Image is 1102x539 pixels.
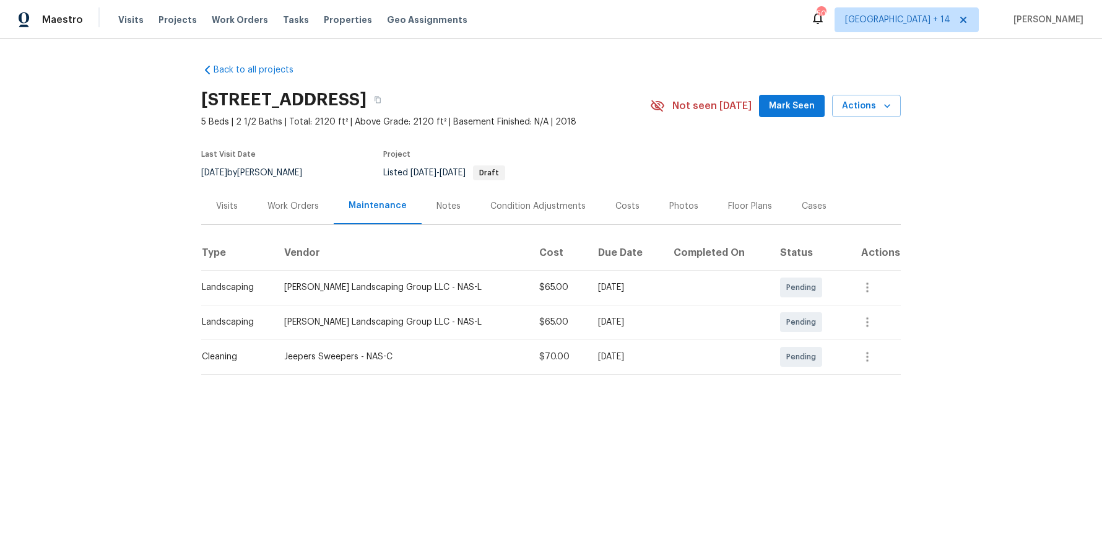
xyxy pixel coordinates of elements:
[201,64,320,76] a: Back to all projects
[201,94,367,106] h2: [STREET_ADDRESS]
[324,14,372,26] span: Properties
[118,14,144,26] span: Visits
[669,200,698,213] div: Photos
[786,351,821,363] span: Pending
[267,200,319,213] div: Work Orders
[410,169,436,177] span: [DATE]
[598,281,654,294] div: [DATE]
[383,169,505,177] span: Listed
[284,351,519,363] div: Jeepers Sweepers - NAS-C
[802,200,826,213] div: Cases
[216,200,238,213] div: Visits
[158,14,197,26] span: Projects
[383,151,410,158] span: Project
[387,14,467,26] span: Geo Assignments
[349,199,407,212] div: Maintenance
[770,235,843,270] th: Status
[588,235,664,270] th: Due Date
[728,200,772,213] div: Floor Plans
[817,7,825,20] div: 507
[615,200,640,213] div: Costs
[786,281,821,294] span: Pending
[842,99,891,114] span: Actions
[440,169,466,177] span: [DATE]
[832,95,901,118] button: Actions
[529,235,588,270] th: Cost
[42,14,83,26] span: Maestro
[274,235,529,270] th: Vendor
[845,14,950,26] span: [GEOGRAPHIC_DATA] + 14
[201,165,317,180] div: by [PERSON_NAME]
[539,316,578,328] div: $65.00
[212,14,268,26] span: Work Orders
[490,200,586,213] div: Condition Adjustments
[769,99,815,114] span: Mark Seen
[202,281,264,294] div: Landscaping
[598,316,654,328] div: [DATE]
[598,351,654,363] div: [DATE]
[201,169,227,177] span: [DATE]
[786,316,821,328] span: Pending
[284,316,519,328] div: [PERSON_NAME] Landscaping Group LLC - NAS-L
[1009,14,1083,26] span: [PERSON_NAME]
[202,351,264,363] div: Cleaning
[539,281,578,294] div: $65.00
[201,151,256,158] span: Last Visit Date
[436,200,461,213] div: Notes
[664,235,770,270] th: Completed On
[201,116,650,128] span: 5 Beds | 2 1/2 Baths | Total: 2120 ft² | Above Grade: 2120 ft² | Basement Finished: N/A | 2018
[474,169,504,177] span: Draft
[410,169,466,177] span: -
[539,351,578,363] div: $70.00
[283,15,309,24] span: Tasks
[672,100,752,112] span: Not seen [DATE]
[759,95,825,118] button: Mark Seen
[202,316,264,328] div: Landscaping
[284,281,519,294] div: [PERSON_NAME] Landscaping Group LLC - NAS-L
[367,89,389,111] button: Copy Address
[843,235,901,270] th: Actions
[201,235,274,270] th: Type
